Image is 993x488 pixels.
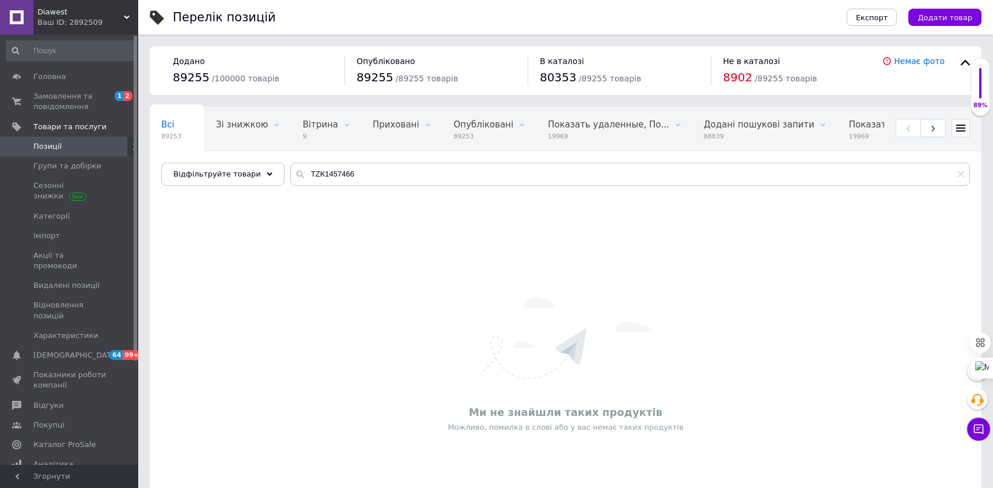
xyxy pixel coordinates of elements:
[33,300,107,321] span: Відновлення позицій
[173,70,210,84] span: 89255
[161,119,175,130] span: Всі
[849,119,970,130] span: Показать удаленные, По...
[37,17,138,28] div: Ваш ID: 2892509
[156,422,976,433] div: Можливо, помилка в слові або у вас немає таких продуктів
[33,141,62,152] span: Позиції
[723,57,780,66] span: Не в каталозі
[755,74,817,83] span: / 89255 товарів
[967,418,990,441] button: Чат з покупцем
[156,405,976,419] div: Ми не знайшли таких продуктів
[396,74,458,83] span: / 89255 товарів
[837,107,993,151] div: Показать удаленные, Показать удаленные, Показать удаленные
[173,57,204,66] span: Додано
[37,7,124,17] span: Diawest
[704,132,814,141] span: 88839
[161,132,181,141] span: 89253
[357,70,393,84] span: 89255
[373,119,419,130] span: Приховані
[33,211,70,222] span: Категорії
[548,119,669,130] span: Показать удаленные, По...
[579,74,641,83] span: / 89255 товарів
[212,74,279,83] span: / 100000 товарів
[536,107,692,151] div: Показать удаленные, Показать удаленные, Показать удаленные
[302,132,338,141] span: 9
[540,70,577,84] span: 80353
[454,119,514,130] span: Опубліковані
[123,350,142,360] span: 99+
[918,13,972,22] span: Додати товар
[33,91,107,112] span: Замовлення та повідомлення
[856,13,888,22] span: Експорт
[33,331,98,341] span: Характеристики
[357,57,415,66] span: Опубліковано
[849,132,970,141] span: 19969
[173,12,276,24] div: Перелік позицій
[33,122,107,132] span: Товари та послуги
[33,459,73,470] span: Аналітика
[33,181,107,201] span: Сезонні знижки
[33,72,66,82] span: Головна
[33,370,107,391] span: Показники роботи компанії
[33,420,65,430] span: Покупці
[290,163,970,186] input: Пошук по назві позиції, артикулу і пошуковим запитам
[216,119,268,130] span: Зі знижкою
[971,102,990,110] div: 89%
[33,280,100,291] span: Видалені позиції
[33,231,60,241] span: Імпорт
[33,250,107,271] span: Акції та промокоди
[109,350,123,360] span: 64
[33,350,119,361] span: [DEMOGRAPHIC_DATA]
[704,119,814,130] span: Додані пошукові запити
[33,161,101,171] span: Групи та добірки
[908,9,981,26] button: Додати товар
[6,40,136,61] input: Пошук
[115,91,124,101] span: 1
[123,91,132,101] span: 2
[847,9,897,26] button: Експорт
[302,119,338,130] span: Вітрина
[540,57,584,66] span: В каталозі
[173,170,261,178] span: Відфільтруйте товари
[161,163,255,174] span: Без фото, В наличии
[480,297,652,379] img: Нічого не знайдено
[33,400,63,411] span: Відгуки
[894,57,945,66] a: Немає фото
[723,70,752,84] span: 8902
[454,132,514,141] span: 89253
[548,132,669,141] span: 19969
[33,440,96,450] span: Каталог ProSale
